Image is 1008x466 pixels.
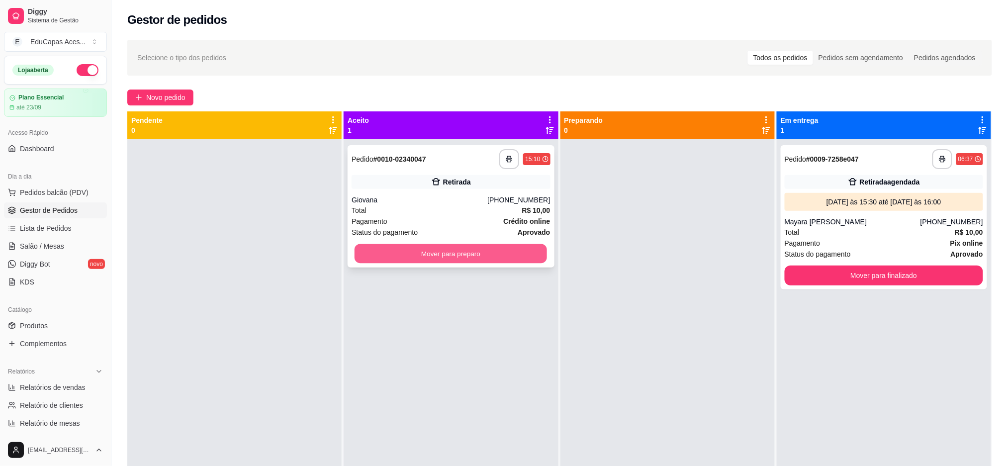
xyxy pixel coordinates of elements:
span: Pagamento [352,216,387,227]
span: plus [135,94,142,101]
span: Total [352,205,367,216]
div: Giovana [352,195,487,205]
strong: Crédito online [503,217,550,225]
span: Novo pedido [146,92,185,103]
span: Diggy [28,7,103,16]
span: Complementos [20,339,67,349]
span: Status do pagamento [785,249,851,260]
span: Sistema de Gestão [28,16,103,24]
strong: aprovado [951,250,983,258]
span: Diggy Bot [20,259,50,269]
div: Pedidos agendados [909,51,981,65]
a: DiggySistema de Gestão [4,4,107,28]
div: Dia a dia [4,169,107,185]
span: Dashboard [20,144,54,154]
p: Aceito [348,115,369,125]
strong: aprovado [518,228,550,236]
p: Em entrega [781,115,819,125]
a: Produtos [4,318,107,334]
div: 15:10 [525,155,540,163]
div: Catálogo [4,302,107,318]
a: Relatórios de vendas [4,379,107,395]
span: Status do pagamento [352,227,418,238]
p: 1 [348,125,369,135]
button: Pedidos balcão (PDV) [4,185,107,200]
span: Pagamento [785,238,821,249]
span: Salão / Mesas [20,241,64,251]
span: KDS [20,277,34,287]
button: Mover para preparo [355,244,547,264]
a: Plano Essencialaté 23/09 [4,89,107,117]
strong: R$ 10,00 [955,228,983,236]
span: Relatórios de vendas [20,382,86,392]
p: 1 [781,125,819,135]
a: Relatório de mesas [4,415,107,431]
span: Gestor de Pedidos [20,205,78,215]
div: Acesso Rápido [4,125,107,141]
div: [PHONE_NUMBER] [487,195,550,205]
span: Relatório de clientes [20,400,83,410]
button: Alterar Status [77,64,98,76]
span: Selecione o tipo dos pedidos [137,52,226,63]
span: Lista de Pedidos [20,223,72,233]
a: Complementos [4,336,107,352]
span: [EMAIL_ADDRESS][DOMAIN_NAME] [28,446,91,454]
div: Mayara [PERSON_NAME] [785,217,920,227]
p: 0 [564,125,603,135]
span: Pedidos balcão (PDV) [20,187,89,197]
span: Total [785,227,800,238]
button: Select a team [4,32,107,52]
a: Salão / Mesas [4,238,107,254]
button: Mover para finalizado [785,266,983,285]
div: [PHONE_NUMBER] [920,217,983,227]
span: Relatórios [8,368,35,375]
button: Novo pedido [127,90,193,105]
h2: Gestor de pedidos [127,12,227,28]
span: Pedido [352,155,373,163]
p: Pendente [131,115,163,125]
button: [EMAIL_ADDRESS][DOMAIN_NAME] [4,438,107,462]
span: Relatório de mesas [20,418,80,428]
strong: R$ 10,00 [522,206,550,214]
span: Pedido [785,155,807,163]
div: EduCapas Aces ... [30,37,86,47]
div: Loja aberta [12,65,54,76]
article: até 23/09 [16,103,41,111]
p: 0 [131,125,163,135]
article: Plano Essencial [18,94,64,101]
a: Gestor de Pedidos [4,202,107,218]
p: Preparando [564,115,603,125]
a: KDS [4,274,107,290]
a: Relatório de clientes [4,397,107,413]
span: E [12,37,22,47]
span: Produtos [20,321,48,331]
strong: # 0010-02340047 [373,155,426,163]
div: 06:37 [958,155,973,163]
div: [DATE] às 15:30 até [DATE] às 16:00 [789,197,979,207]
div: Retirada agendada [860,177,920,187]
a: Diggy Botnovo [4,256,107,272]
div: Retirada [443,177,471,187]
div: Pedidos sem agendamento [813,51,909,65]
a: Lista de Pedidos [4,220,107,236]
a: Dashboard [4,141,107,157]
strong: Pix online [950,239,983,247]
strong: # 0009-7258e047 [806,155,859,163]
a: Relatório de fidelidadenovo [4,433,107,449]
div: Todos os pedidos [748,51,813,65]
